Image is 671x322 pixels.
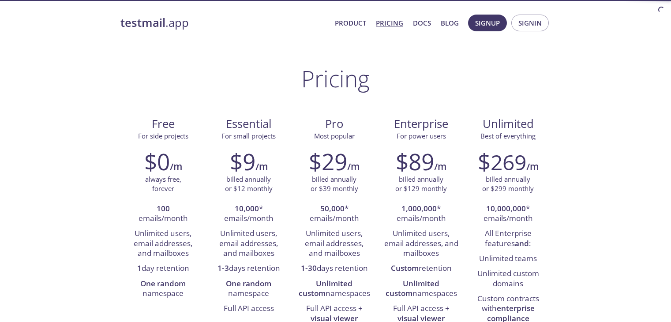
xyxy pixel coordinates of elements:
li: retention [384,261,459,276]
strong: 100 [157,203,170,213]
h1: Pricing [301,65,370,92]
h6: /m [434,159,446,174]
h6: /m [347,159,360,174]
li: Unlimited teams [472,251,544,266]
strong: Custom [391,263,419,273]
h2: $0 [144,148,170,175]
li: Unlimited users, email addresses, and mailboxes [213,226,285,261]
span: Signup [475,17,500,29]
span: For small projects [221,131,276,140]
li: days retention [298,261,371,276]
li: Unlimited custom domains [472,266,544,292]
li: Full API access [213,301,285,316]
li: emails/month [127,202,199,227]
span: For side projects [138,131,188,140]
li: * emails/month [472,202,544,227]
p: billed annually or $299 monthly [482,175,534,194]
a: Pricing [376,17,403,29]
strong: 1-30 [301,263,317,273]
button: Signin [511,15,549,31]
li: * emails/month [298,202,371,227]
span: Free [127,116,199,131]
li: namespace [127,277,199,302]
h2: $ [478,148,526,175]
strong: 1-3 [217,263,229,273]
strong: 50,000 [320,203,345,213]
li: namespace [213,277,285,302]
li: day retention [127,261,199,276]
li: Unlimited users, email addresses, and mailboxes [384,226,459,261]
strong: 1 [137,263,142,273]
h6: /m [526,159,539,174]
li: namespaces [384,277,459,302]
p: always free, forever [145,175,181,194]
li: namespaces [298,277,371,302]
a: Product [335,17,366,29]
span: Signin [518,17,542,29]
strong: 1,000,000 [401,203,437,213]
h2: $9 [230,148,255,175]
span: Essential [213,116,285,131]
p: billed annually or $39 monthly [311,175,358,194]
strong: testmail [120,15,165,30]
li: Unlimited users, email addresses, and mailboxes [127,226,199,261]
span: 269 [491,148,526,176]
li: Unlimited users, email addresses, and mailboxes [298,226,371,261]
strong: One random [226,278,271,288]
h6: /m [170,159,182,174]
p: billed annually or $12 monthly [225,175,273,194]
span: Pro [299,116,370,131]
h2: $29 [309,148,347,175]
li: * emails/month [213,202,285,227]
li: * emails/month [384,202,459,227]
h2: $89 [396,148,434,175]
span: Enterprise [384,116,458,131]
strong: One random [140,278,186,288]
a: Docs [413,17,431,29]
strong: Unlimited custom [299,278,353,298]
strong: Unlimited custom [386,278,440,298]
span: For power users [397,131,446,140]
a: Blog [441,17,459,29]
li: days retention [213,261,285,276]
span: Best of everything [480,131,536,140]
p: billed annually or $129 monthly [395,175,447,194]
span: Most popular [314,131,355,140]
strong: 10,000,000 [486,203,526,213]
strong: 10,000 [235,203,259,213]
strong: and [515,238,529,248]
button: Signup [468,15,507,31]
li: All Enterprise features : [472,226,544,251]
h6: /m [255,159,268,174]
a: testmail.app [120,15,328,30]
span: Unlimited [483,116,534,131]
